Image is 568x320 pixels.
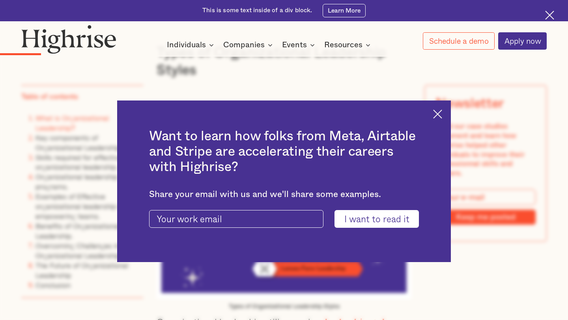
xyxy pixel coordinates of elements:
a: Learn More [323,4,365,18]
img: Cross icon [545,11,554,20]
div: Individuals [167,40,216,50]
div: Individuals [167,40,206,50]
a: Apply now [498,32,547,50]
a: Schedule a demo [423,32,494,50]
div: Events [282,40,307,50]
img: Cross icon [433,110,442,119]
img: Highrise logo [21,25,116,54]
div: Companies [223,40,265,50]
div: Resources [324,40,373,50]
div: This is some text inside of a div block. [202,6,312,15]
div: Resources [324,40,362,50]
input: I want to read it [334,210,419,228]
h2: Want to learn how folks from Meta, Airtable and Stripe are accelerating their careers with Highrise? [149,129,419,175]
div: Companies [223,40,275,50]
form: current-ascender-blog-article-modal-form [149,210,419,228]
div: Share your email with us and we'll share some examples. [149,189,419,200]
input: Your work email [149,210,323,228]
div: Events [282,40,317,50]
